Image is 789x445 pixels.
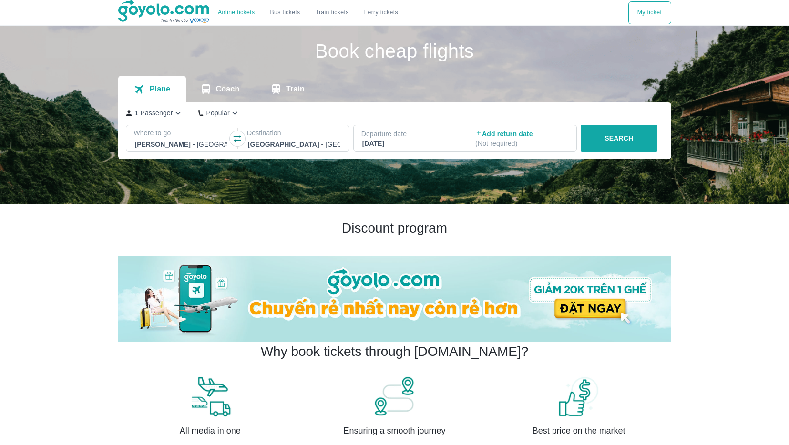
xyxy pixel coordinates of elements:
[628,1,671,24] button: My ticket
[150,84,170,94] p: Plane
[362,139,455,148] div: [DATE]
[557,375,600,417] img: banner
[261,343,529,360] h2: Why book tickets through [DOMAIN_NAME]?
[126,108,183,118] button: 1 Passenger
[373,375,416,417] img: banner
[361,129,456,139] p: Departure date
[247,128,341,138] p: Destination
[206,108,230,118] p: Popular
[118,220,671,237] h2: Discount program
[134,128,228,138] p: Where to go
[605,133,633,143] p: SEARCH
[628,1,671,24] div: choose transportation mode
[270,9,300,16] a: Bus tickets
[198,108,240,118] button: Popular
[135,108,173,118] p: 1 Passenger
[533,425,625,436] span: Best price on the market
[210,1,406,24] div: choose transportation mode
[218,9,255,16] a: Airline tickets
[118,41,671,61] h1: Book cheap flights
[357,1,406,24] button: Ferry tickets
[286,84,305,94] p: Train
[118,256,671,342] img: banner-home
[180,425,241,436] span: All media in one
[216,84,240,94] p: Coach
[308,1,357,24] a: Train tickets
[189,375,232,417] img: banner
[475,129,568,148] p: Add return date
[344,425,446,436] span: Ensuring a smooth journey
[475,139,568,148] p: ( Not required )
[581,125,657,152] button: SEARCH
[118,76,321,102] div: transportation tabs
